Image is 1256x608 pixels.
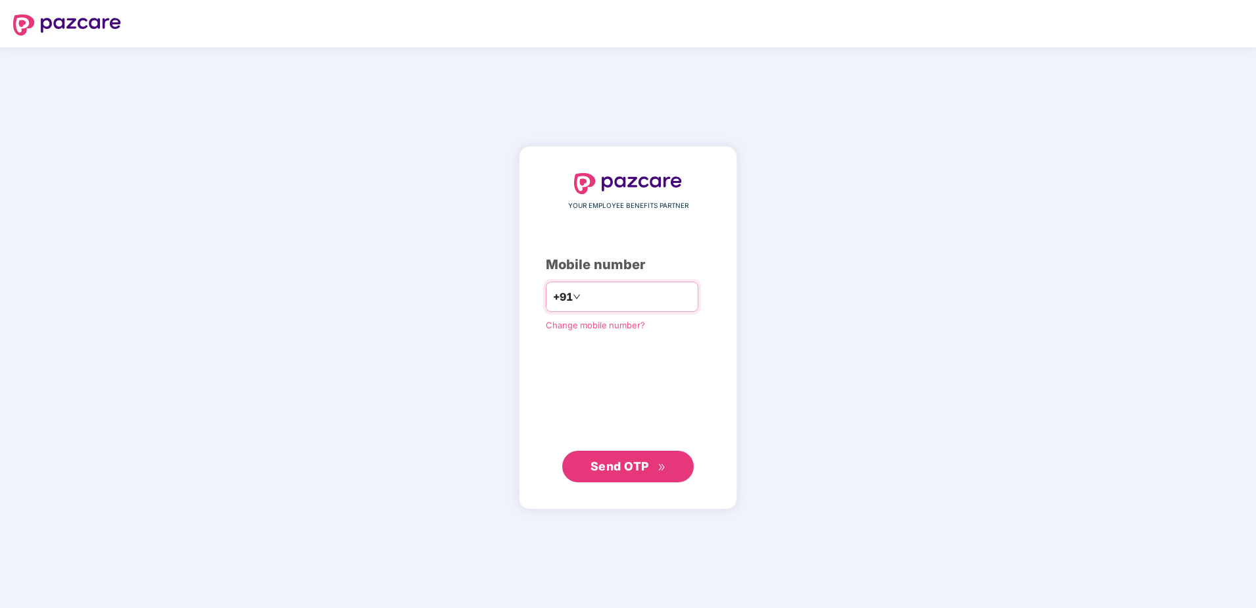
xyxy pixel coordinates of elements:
[574,173,682,194] img: logo
[591,459,649,473] span: Send OTP
[562,451,694,482] button: Send OTPdouble-right
[658,463,666,472] span: double-right
[573,293,581,301] span: down
[13,14,121,36] img: logo
[546,320,645,330] a: Change mobile number?
[546,255,710,275] div: Mobile number
[553,289,573,305] span: +91
[568,201,688,211] span: YOUR EMPLOYEE BENEFITS PARTNER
